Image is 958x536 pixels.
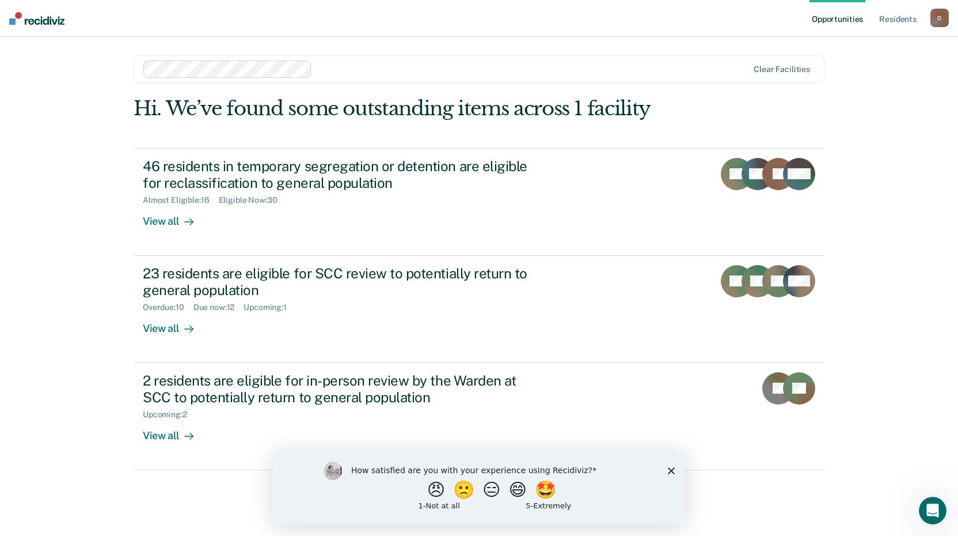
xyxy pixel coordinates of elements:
a: 2 residents are eligible for in-person review by the Warden at SCC to potentially return to gener... [134,363,824,470]
div: Eligible Now : 30 [219,195,287,205]
div: Overdue : 10 [143,303,193,312]
iframe: Survey by Kim from Recidiviz [273,450,685,524]
div: Clear facilities [754,65,810,74]
a: 46 residents in temporary segregation or detention are eligible for reclassification to general p... [134,148,824,256]
div: 2 residents are eligible for in-person review by the Warden at SCC to potentially return to gener... [143,372,547,406]
div: Almost Eligible : 16 [143,195,219,205]
div: Upcoming : 2 [143,410,196,420]
img: Recidiviz [9,12,64,25]
div: Upcoming : 1 [244,303,296,312]
a: 23 residents are eligible for SCC review to potentially return to general populationOverdue:10Due... [134,256,824,363]
div: 46 residents in temporary segregation or detention are eligible for reclassification to general p... [143,158,547,191]
div: 23 residents are eligible for SCC review to potentially return to general population [143,265,547,299]
div: Due now : 12 [193,303,244,312]
div: View all [143,205,207,228]
div: View all [143,420,207,442]
div: View all [143,312,207,335]
button: D [930,9,949,27]
div: Hi. We’ve found some outstanding items across 1 facility [134,97,686,120]
iframe: Intercom live chat [919,497,946,524]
